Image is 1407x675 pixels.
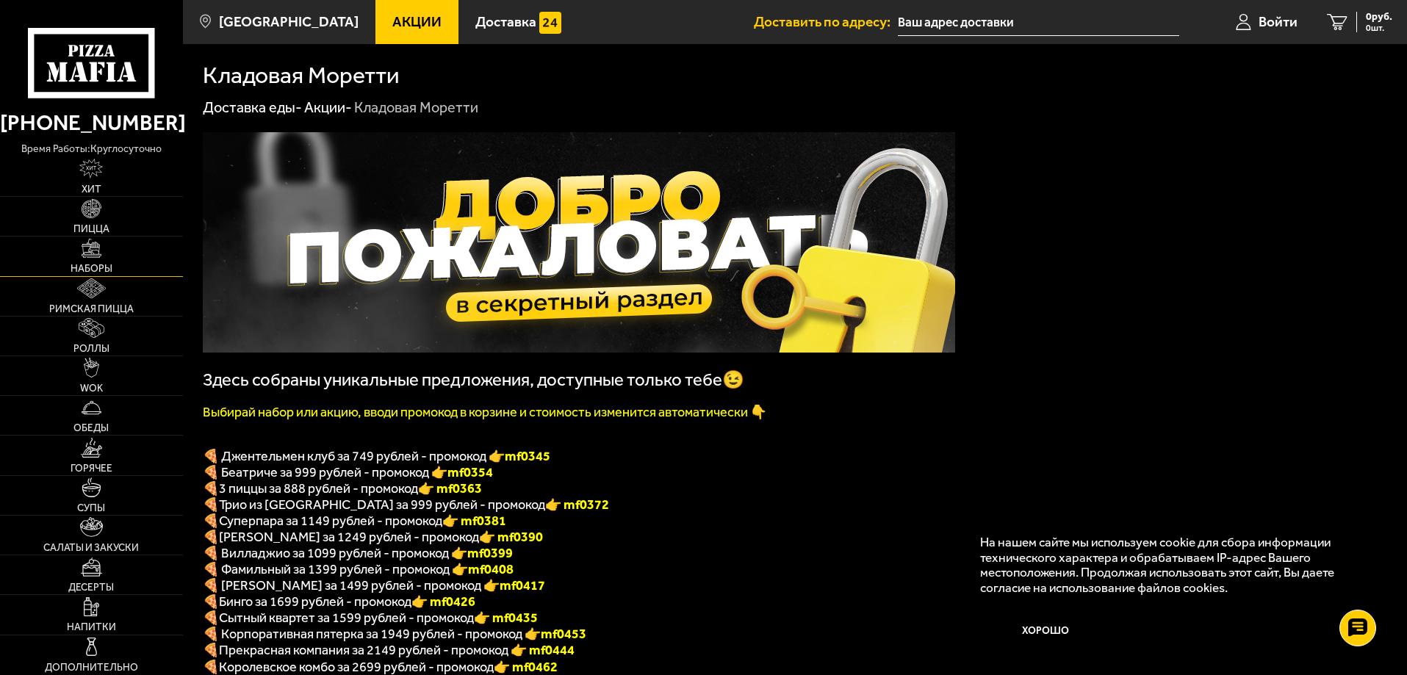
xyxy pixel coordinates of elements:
[500,577,545,593] b: mf0417
[203,626,586,642] span: 🍕 Корпоративная пятерка за 1949 рублей - промокод 👉
[203,98,302,116] a: Доставка еды-
[203,132,955,353] img: 1024x1024
[80,383,103,394] span: WOK
[754,15,898,29] span: Доставить по адресу:
[219,642,511,658] span: Прекрасная компания за 2149 рублей - промокод
[505,448,550,464] b: mf0345
[203,64,400,87] h1: Кладовая Моретти
[494,659,558,675] font: 👉 mf0462
[203,464,493,480] span: 🍕 Беатриче за 999 рублей - промокод 👉
[203,545,513,561] span: 🍕 Вилладжио за 1099 рублей - промокод 👉
[1366,12,1392,22] span: 0 руб.
[411,593,475,610] b: 👉 mf0426
[43,543,139,553] span: Салаты и закуски
[467,545,513,561] b: mf0399
[203,448,550,464] span: 🍕 Джентельмен клуб за 749 рублей - промокод 👉
[219,610,474,626] span: Сытный квартет за 1599 рублей - промокод
[447,464,493,480] b: mf0354
[539,12,561,34] img: 15daf4d41897b9f0e9f617042186c801.svg
[203,529,219,545] b: 🍕
[203,513,219,529] font: 🍕
[1259,15,1298,29] span: Войти
[77,503,105,513] span: Супы
[203,577,545,593] span: 🍕 [PERSON_NAME] за 1499 рублей - промокод 👉
[73,423,109,433] span: Обеды
[468,561,514,577] b: mf0408
[203,561,514,577] span: 🍕 Фамильный за 1399 рублей - промокод 👉
[219,15,359,29] span: [GEOGRAPHIC_DATA]
[203,480,219,497] font: 🍕
[73,344,109,354] span: Роллы
[49,304,134,314] span: Римская пицца
[219,529,479,545] span: [PERSON_NAME] за 1249 рублей - промокод
[203,497,219,513] font: 🍕
[68,582,114,593] span: Десерты
[203,593,219,610] b: 🍕
[980,535,1364,596] p: На нашем сайте мы используем cookie для сбора информации технического характера и обрабатываем IP...
[541,626,586,642] b: mf0453
[203,642,219,658] font: 🍕
[474,610,538,626] b: 👉 mf0435
[219,480,418,497] span: 3 пиццы за 888 рублей - промокод
[203,659,219,675] font: 🍕
[203,610,219,626] b: 🍕
[219,593,411,610] span: Бинго за 1699 рублей - промокод
[479,529,543,545] b: 👉 mf0390
[545,497,609,513] font: 👉 mf0372
[511,642,575,658] font: 👉 mf0444
[392,15,442,29] span: Акции
[219,497,545,513] span: Трио из [GEOGRAPHIC_DATA] за 999 рублей - промокод
[67,622,116,632] span: Напитки
[73,224,109,234] span: Пицца
[45,663,138,673] span: Дополнительно
[219,659,494,675] span: Королевское комбо за 2699 рублей - промокод
[71,264,112,274] span: Наборы
[219,513,442,529] span: Суперпара за 1149 рублей - промокод
[1366,24,1392,32] span: 0 шт.
[442,513,506,529] font: 👉 mf0381
[354,98,478,118] div: Кладовая Моретти
[980,610,1112,654] button: Хорошо
[898,9,1179,36] input: Ваш адрес доставки
[203,369,744,390] span: Здесь собраны уникальные предложения, доступные только тебе😉
[203,404,766,420] font: Выбирай набор или акцию, вводи промокод в корзине и стоимость изменится автоматически 👇
[82,184,101,195] span: Хит
[71,463,112,474] span: Горячее
[304,98,352,116] a: Акции-
[475,15,536,29] span: Доставка
[418,480,482,497] font: 👉 mf0363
